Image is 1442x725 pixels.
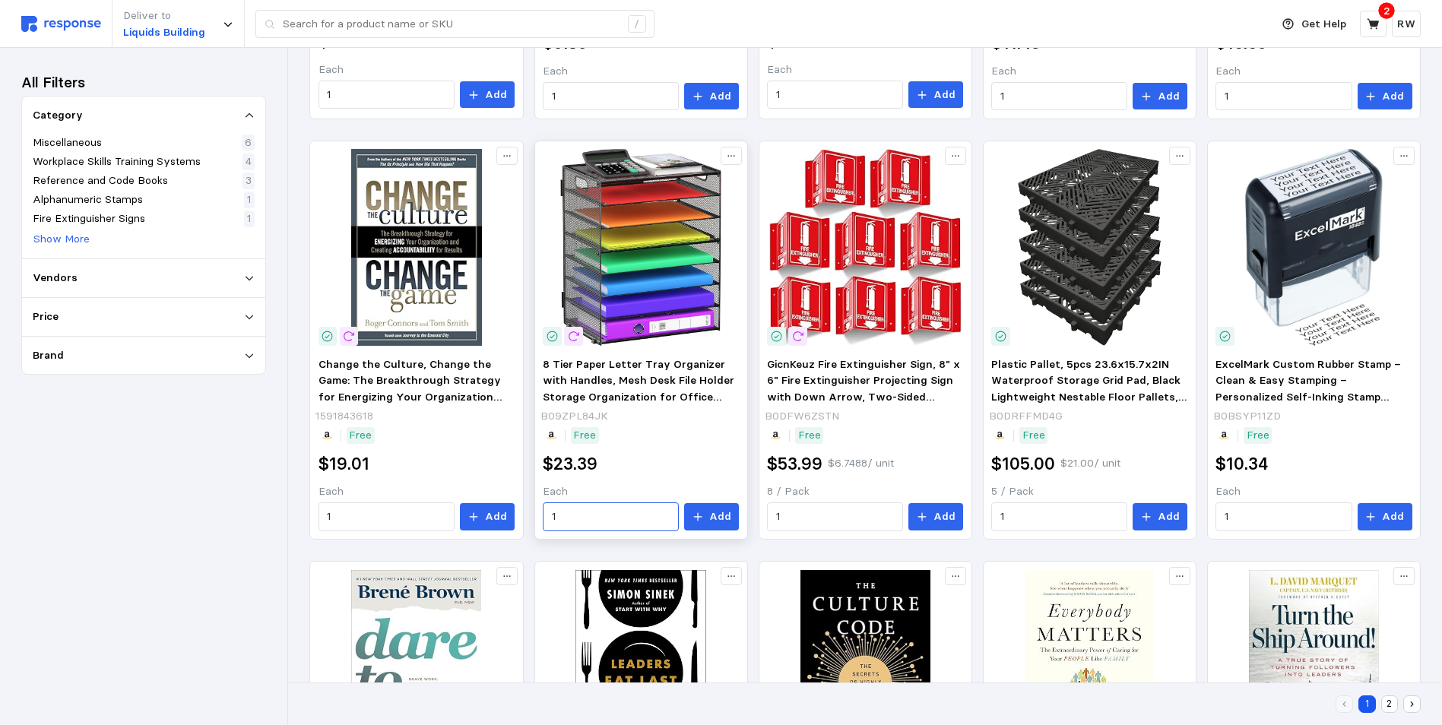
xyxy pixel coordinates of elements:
p: Get Help [1301,16,1346,33]
input: Qty [327,81,445,109]
p: Brand [33,347,64,364]
span: ExcelMark Custom Rubber Stamp – Clean & Easy Stamping – Personalized Self-Inking Stamp (Medium) [1215,357,1401,420]
input: Qty [327,503,445,530]
h2: $23.39 [543,452,597,476]
p: Free [573,427,596,444]
p: Each [1215,63,1412,80]
p: Each [543,483,739,500]
input: Qty [552,83,670,110]
p: 3 [246,173,252,189]
p: B0DRFFMD4G [989,408,1063,425]
h2: $10.34 [1215,452,1268,476]
p: 2 [1383,2,1390,19]
p: Show More [33,231,90,248]
p: Free [1022,427,1045,444]
button: Add [1358,503,1412,530]
p: Add [933,508,956,525]
p: 6 [245,135,252,151]
button: Add [1133,83,1187,110]
p: Add [1158,88,1180,105]
p: $6.7488 / unit [828,455,894,472]
p: Deliver to [123,8,205,24]
h2: $19.01 [319,452,369,476]
button: Add [1358,83,1412,110]
p: Add [485,508,507,525]
p: Price [33,309,59,325]
button: 1 [1358,695,1376,713]
input: Search for a product name or SKU [283,11,620,38]
p: Workplace Skills Training Systems [33,154,201,170]
input: Qty [552,503,670,530]
input: Qty [1225,83,1343,110]
img: svg%3e [21,16,101,32]
p: Reference and Code Books [33,173,168,189]
span: 8 Tier Paper Letter Tray Organizer with Handles, Mesh Desk File Holder Storage Organization for O... [543,357,734,420]
p: Liquids Building [123,24,205,41]
p: RW [1397,16,1415,33]
img: 61IRVt+E15L._SY342_.jpg [319,149,515,345]
h2: $53.99 [767,452,822,476]
p: 8 / Pack [767,483,963,500]
h3: All Filters [21,72,85,93]
span: GicnKeuz Fire Extinguisher Sign, 8" x 6" Fire Extinguisher Projecting Sign with Down Arrow, Two-S... [767,357,960,453]
p: Category [33,107,83,124]
p: Fire Extinguisher Signs [33,211,145,227]
input: Qty [1000,83,1119,110]
input: Qty [1000,503,1119,530]
p: Each [319,62,515,78]
p: Add [709,508,731,525]
p: 1 [247,192,252,208]
p: Each [767,62,963,78]
p: Add [1158,508,1180,525]
p: Each [319,483,515,500]
p: Alphanumeric Stamps [33,192,143,208]
input: Qty [1225,503,1343,530]
button: 2 [1381,695,1399,713]
p: $21.00 / unit [1060,455,1120,472]
p: B0DFW6ZSTN [765,408,839,425]
p: Add [709,88,731,105]
p: Add [933,87,956,103]
div: / [628,15,646,33]
p: B09ZPL84JK [540,408,608,425]
p: 5 / Pack [991,483,1187,500]
p: Free [798,427,821,444]
button: RW [1392,11,1421,37]
p: 1 [247,211,252,227]
button: Add [684,503,739,530]
p: Each [1215,483,1412,500]
p: Vendors [33,270,78,287]
p: Free [1247,427,1269,444]
p: Each [543,63,739,80]
h2: $105.00 [991,452,1055,476]
input: Qty [776,81,895,109]
button: Add [908,503,963,530]
p: Each [991,63,1187,80]
button: Show More [33,230,90,249]
button: Add [1133,503,1187,530]
p: 1591843618 [315,408,373,425]
button: Add [684,83,739,110]
button: Add [460,81,515,109]
p: Add [1382,88,1404,105]
p: Add [485,87,507,103]
span: Plastic Pallet, 5pcs 23.6x15.7x2IN Waterproof Storage Grid Pad, Black Lightweight Nestable Floor ... [991,357,1187,437]
img: 71yUTYC5V3L._AC_SX679_.jpg [991,149,1187,345]
button: Add [460,503,515,530]
img: 91TklZUcR4L._AC_SX679_.jpg [543,149,739,345]
p: 4 [246,154,252,170]
button: Get Help [1273,10,1355,39]
img: 71Yu4-B42AL._AC_SY355_.jpg [767,149,963,345]
img: 71KgmraTUkL._AC_SX425_.jpg [1215,149,1412,345]
p: Add [1382,508,1404,525]
span: Change the Culture, Change the Game: The Breakthrough Strategy for Energizing Your Organization a... [319,357,502,437]
p: Free [349,427,372,444]
p: B0BSYP11ZD [1213,408,1281,425]
input: Qty [776,503,895,530]
button: Add [908,81,963,109]
p: Miscellaneous [33,135,102,151]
